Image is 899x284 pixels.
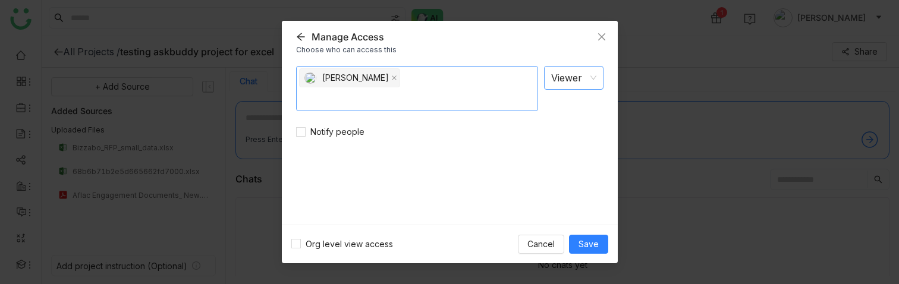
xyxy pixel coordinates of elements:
nz-select-item: Chandramani Tiwary [299,68,400,87]
div: Manage Access [312,30,384,43]
img: 61307121755ca5673e314e4d [304,72,316,84]
button: Close [586,21,618,53]
div: Choose who can access this [296,43,603,56]
nz-select-item: Viewer [551,67,596,89]
div: [PERSON_NAME] [322,69,389,87]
